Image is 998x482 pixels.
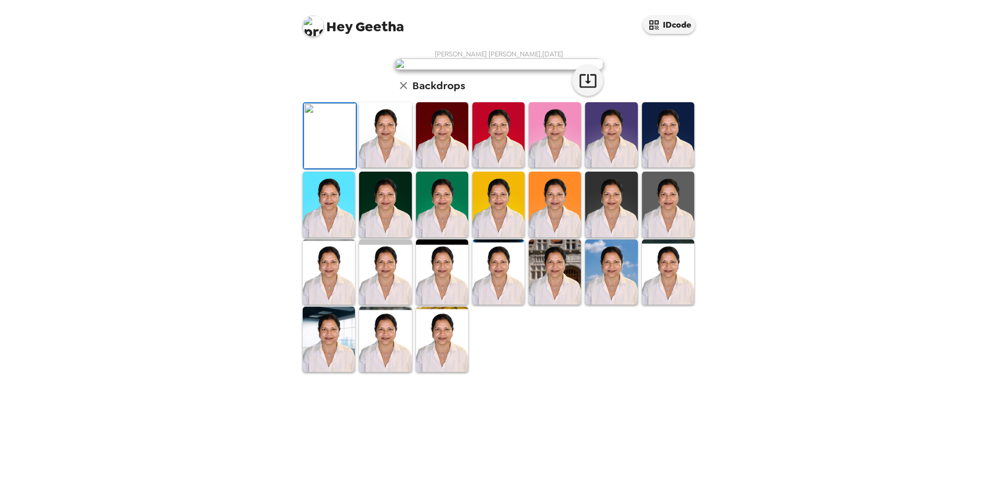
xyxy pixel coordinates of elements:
span: Geetha [303,10,404,34]
button: IDcode [643,16,695,34]
img: Original [304,103,356,168]
span: [PERSON_NAME] [PERSON_NAME] , [DATE] [435,50,563,58]
h6: Backdrops [412,77,465,94]
span: Hey [326,17,352,36]
img: user [395,58,603,70]
img: profile pic [303,16,324,37]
